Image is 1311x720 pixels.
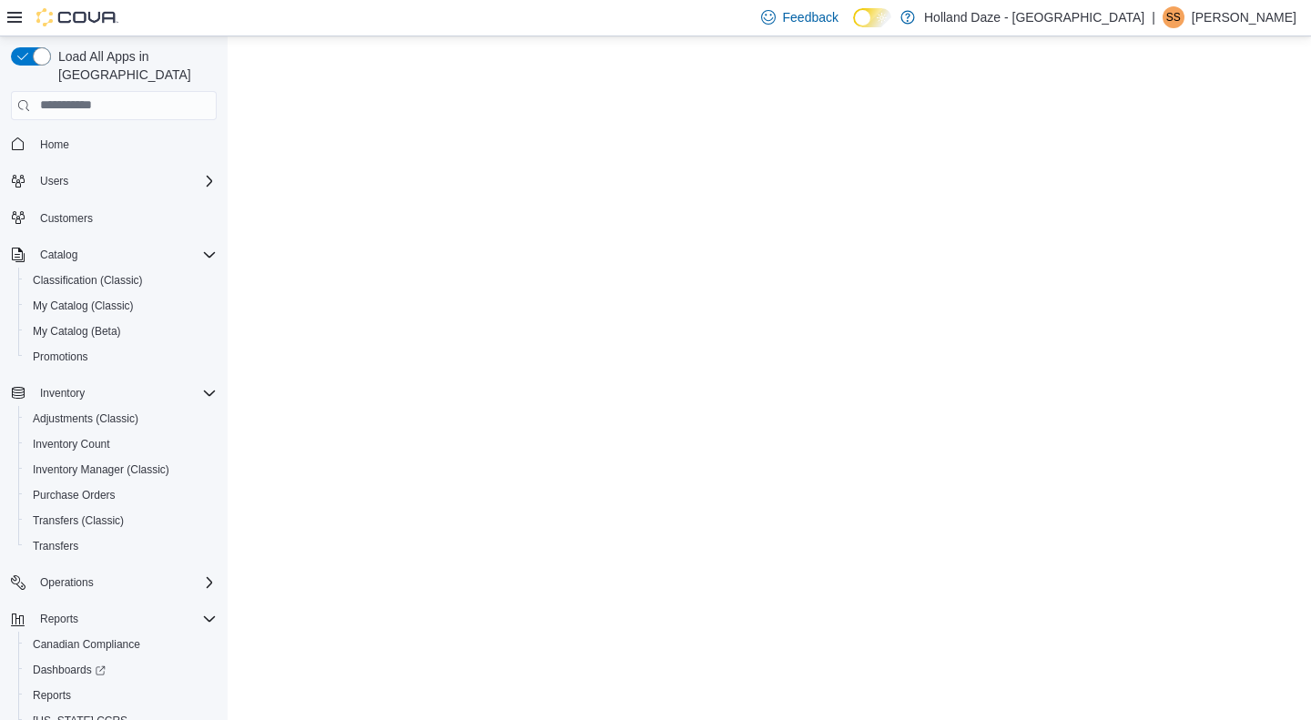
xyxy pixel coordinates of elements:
[25,346,96,368] a: Promotions
[33,572,101,593] button: Operations
[18,457,224,482] button: Inventory Manager (Classic)
[25,685,78,706] a: Reports
[1192,6,1296,28] p: [PERSON_NAME]
[853,8,891,27] input: Dark Mode
[18,268,224,293] button: Classification (Classic)
[25,484,217,506] span: Purchase Orders
[33,462,169,477] span: Inventory Manager (Classic)
[4,242,224,268] button: Catalog
[25,269,150,291] a: Classification (Classic)
[25,484,123,506] a: Purchase Orders
[25,295,217,317] span: My Catalog (Classic)
[33,324,121,339] span: My Catalog (Beta)
[25,433,117,455] a: Inventory Count
[33,170,217,192] span: Users
[25,535,217,557] span: Transfers
[33,513,124,528] span: Transfers (Classic)
[18,632,224,657] button: Canadian Compliance
[25,510,131,532] a: Transfers (Classic)
[25,269,217,291] span: Classification (Classic)
[33,663,106,677] span: Dashboards
[25,320,217,342] span: My Catalog (Beta)
[33,608,86,630] button: Reports
[25,408,146,430] a: Adjustments (Classic)
[33,244,85,266] button: Catalog
[33,437,110,451] span: Inventory Count
[33,488,116,502] span: Purchase Orders
[4,606,224,632] button: Reports
[1152,6,1155,28] p: |
[33,273,143,288] span: Classification (Classic)
[25,659,217,681] span: Dashboards
[18,406,224,431] button: Adjustments (Classic)
[25,634,217,655] span: Canadian Compliance
[33,170,76,192] button: Users
[33,608,217,630] span: Reports
[33,134,76,156] a: Home
[4,380,224,406] button: Inventory
[18,431,224,457] button: Inventory Count
[25,408,217,430] span: Adjustments (Classic)
[25,433,217,455] span: Inventory Count
[4,131,224,157] button: Home
[853,27,854,28] span: Dark Mode
[33,133,217,156] span: Home
[33,411,138,426] span: Adjustments (Classic)
[1163,6,1184,28] div: Shawn S
[783,8,838,26] span: Feedback
[25,685,217,706] span: Reports
[40,612,78,626] span: Reports
[18,344,224,370] button: Promotions
[33,208,100,229] a: Customers
[25,459,177,481] a: Inventory Manager (Classic)
[25,320,128,342] a: My Catalog (Beta)
[18,293,224,319] button: My Catalog (Classic)
[4,205,224,231] button: Customers
[924,6,1144,28] p: Holland Daze - [GEOGRAPHIC_DATA]
[25,295,141,317] a: My Catalog (Classic)
[18,657,224,683] a: Dashboards
[40,386,85,401] span: Inventory
[40,174,68,188] span: Users
[33,539,78,553] span: Transfers
[18,508,224,533] button: Transfers (Classic)
[25,459,217,481] span: Inventory Manager (Classic)
[33,299,134,313] span: My Catalog (Classic)
[25,346,217,368] span: Promotions
[33,382,217,404] span: Inventory
[33,688,71,703] span: Reports
[33,637,140,652] span: Canadian Compliance
[18,533,224,559] button: Transfers
[25,659,113,681] a: Dashboards
[36,8,118,26] img: Cova
[18,482,224,508] button: Purchase Orders
[4,570,224,595] button: Operations
[25,510,217,532] span: Transfers (Classic)
[40,575,94,590] span: Operations
[33,382,92,404] button: Inventory
[33,350,88,364] span: Promotions
[4,168,224,194] button: Users
[51,47,217,84] span: Load All Apps in [GEOGRAPHIC_DATA]
[33,572,217,593] span: Operations
[40,211,93,226] span: Customers
[18,683,224,708] button: Reports
[40,248,77,262] span: Catalog
[25,535,86,557] a: Transfers
[25,634,147,655] a: Canadian Compliance
[1166,6,1181,28] span: SS
[33,244,217,266] span: Catalog
[40,137,69,152] span: Home
[33,207,217,229] span: Customers
[18,319,224,344] button: My Catalog (Beta)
